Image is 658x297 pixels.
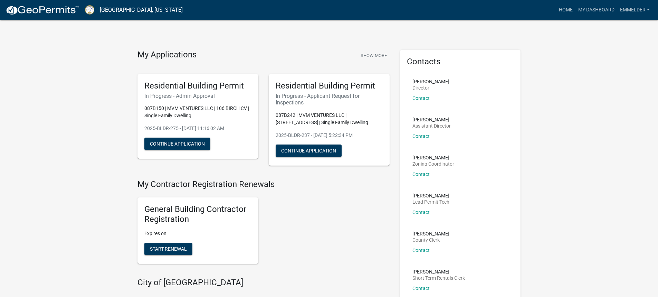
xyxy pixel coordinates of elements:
a: Contact [412,171,430,177]
h5: Residential Building Permit [144,81,251,91]
button: Continue Application [144,138,210,150]
p: Lead Permit Tech [412,199,449,204]
h4: My Applications [137,50,197,60]
p: 087B242 | MVM VENTURES LLC | [STREET_ADDRESS] | Single Family Dwelling [276,112,383,126]
p: [PERSON_NAME] [412,117,451,122]
a: Contact [412,248,430,253]
a: Home [556,3,575,17]
p: Short Term Rentals Clerk [412,276,465,280]
button: Start Renewal [144,243,192,255]
button: Continue Application [276,145,342,157]
p: Expires on [144,230,251,237]
p: County Clerk [412,238,449,242]
p: [PERSON_NAME] [412,155,454,160]
a: [GEOGRAPHIC_DATA], [US_STATE] [100,4,183,16]
p: [PERSON_NAME] [412,193,449,198]
h6: In Progress - Applicant Request for Inspections [276,93,383,106]
p: [PERSON_NAME] [412,79,449,84]
h5: Residential Building Permit [276,81,383,91]
a: Contact [412,95,430,101]
a: emmelder [617,3,652,17]
p: Director [412,85,449,90]
a: Contact [412,286,430,291]
a: Contact [412,210,430,215]
wm-registration-list-section: My Contractor Registration Renewals [137,179,390,269]
p: 2025-BLDR-275 - [DATE] 11:16:02 AM [144,125,251,132]
a: My Dashboard [575,3,617,17]
h5: Contacts [407,57,514,67]
p: 2025-BLDR-237 - [DATE] 5:22:34 PM [276,132,383,139]
p: 087B150 | MVM VENTURES LLC | 106 BIRCH CV | Single Family Dwelling [144,105,251,119]
span: Start Renewal [150,246,187,252]
h6: In Progress - Admin Approval [144,93,251,99]
p: Zoning Coordinator [412,161,454,166]
h5: General Building Contractor Registration [144,204,251,224]
p: [PERSON_NAME] [412,231,449,236]
p: Assistant Director [412,123,451,128]
a: Contact [412,133,430,139]
h4: My Contractor Registration Renewals [137,179,390,189]
img: Putnam County, Georgia [85,5,94,15]
h4: City of [GEOGRAPHIC_DATA] [137,278,390,288]
p: [PERSON_NAME] [412,269,465,274]
button: Show More [358,50,390,61]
